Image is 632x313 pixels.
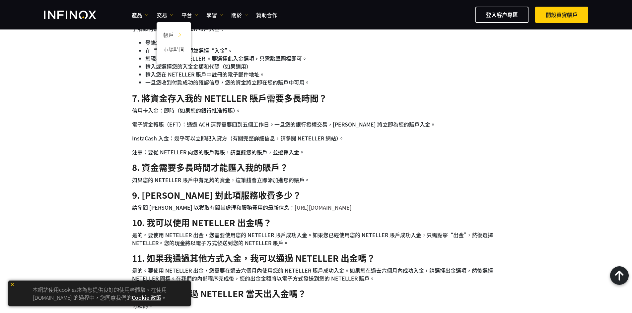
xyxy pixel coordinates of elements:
li: 電子資金轉賬（EFT）：通過 ACH 清算需要四到五個工作日。一旦您的銀行授權交易，[PERSON_NAME] 將立即為您的賬戶入金。 [132,120,500,128]
a: 登入客户專區 [475,7,528,23]
a: 平台 [181,11,198,19]
a: 學習 [206,11,223,19]
h4: 11. 如果我通過其他方式入金，我可以通過 NETELLER 出金嗎？ [132,253,500,263]
h4: 7. 將資金存入我的 NETELLER 賬戶需要多長時間？ [132,93,500,103]
li: InstaCash 入金：幾乎可以立即記入貸方（有關完整詳細信息，請參閱 NETELLER 網站）。 [132,134,500,142]
a: 帳戶 [157,29,191,43]
li: 輸入或選擇您的入金金額和代碼（如果適用） [145,62,500,70]
a: 市場時間 [157,43,191,57]
a: [URL][DOMAIN_NAME] [295,203,352,211]
h4: 9. [PERSON_NAME] 對此項服務收費多少？ [132,190,500,200]
li: 注意：要從 NETELLER 向您的賬戶轉賬，請登錄您的賬戶，並選擇入金。 [132,148,500,156]
img: yellow close icon [10,282,15,287]
a: 贊助合作 [256,11,277,19]
a: 產品 [132,11,148,19]
li: 如果您的 NETELLER 賬戶中有足夠的資金，這筆錢會立即添加進您的賬戶。 [132,176,500,184]
a: 關於 [231,11,248,19]
a: Cookie 政策 [132,293,161,301]
li: 是的。要使用 NETELLER 出金，您需要在過去六個月內使用您的 NETELLER 賬戶成功入金。如果您在過去六個月內成功入金，請選擇出金選項，然後選擇 NETELLER 圖標。在我們的內部程... [132,266,500,282]
li: 是的。要使用 NETELLER 出金，您需要使用您的 NETELLER 賬戶成功入金。如果您已經使用您的 NETELLER 賬戶成功入金，只需點擊“出金”，然後選擇 NETELLER。您的現金將... [132,231,500,247]
li: 您現在將看到 NETELLER 。要選擇此入金選項，只需點擊圖標即可。 [145,54,500,62]
a: 開設真實帳戶 [535,7,588,23]
h4: 12. 我可以在通過 NETELLER 當天出入金嗎？ [132,288,500,298]
li: 一旦您收到付款成功的確認信息，您的資金將立即在您的賬戶中可用。 [145,78,500,86]
li: 可以的。 [132,302,500,310]
h4: 10. 我可以使用 NETELLER 出金嗎？ [132,217,500,228]
p: 本網站使用cookies來為您提供良好的使用者體驗。在使用 [DOMAIN_NAME] 的過程中，您同意我們的 。 [12,284,187,303]
a: INFINOX Logo [44,11,112,19]
li: 信用卡入金：即時（如果您的銀行批准轉賬）。 [132,106,500,114]
li: 在“資金”查看選項並選擇“入金”。 [145,46,500,54]
li: 請參閱 [PERSON_NAME] 以獲取有關其處理和服務費用的最新信息： [132,203,500,211]
h4: 8. 資金需要多長時間才能匯入我的賬戶？ [132,162,500,172]
li: 登錄您的賬戶。 [145,38,500,46]
li: 輸入您在 NETELLER 賬戶中註冊的電子郵件地址。 [145,70,500,78]
a: 交易 [157,11,173,19]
